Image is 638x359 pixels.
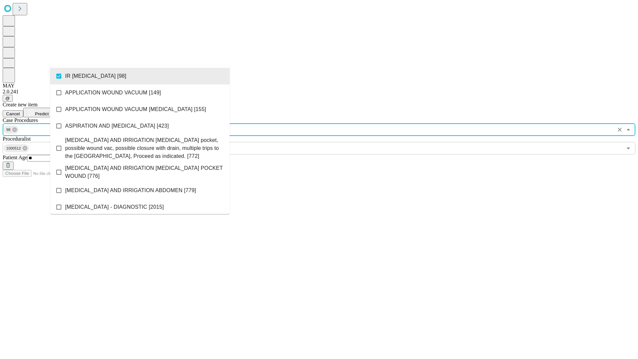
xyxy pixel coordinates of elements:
[3,117,38,123] span: Scheduled Procedure
[624,125,633,134] button: Close
[4,145,24,152] span: 1000512
[65,89,161,97] span: APPLICATION WOUND VACUUM [149]
[65,164,224,180] span: [MEDICAL_DATA] AND IRRIGATION [MEDICAL_DATA] POCKET WOUND [776]
[4,126,19,134] div: 98
[3,102,38,107] span: Create new item
[23,108,54,117] button: Predict
[3,155,27,160] span: Patient Age
[5,96,10,101] span: @
[4,126,13,134] span: 98
[6,111,20,116] span: Cancel
[3,136,31,142] span: Proceduralist
[65,72,126,80] span: IR [MEDICAL_DATA] [98]
[65,203,164,211] span: [MEDICAL_DATA] - DIAGNOSTIC [2015]
[3,83,635,89] div: MAY
[4,144,29,152] div: 1000512
[65,186,196,194] span: [MEDICAL_DATA] AND IRRIGATION ABDOMEN [779]
[3,95,13,102] button: @
[3,110,23,117] button: Cancel
[65,136,224,160] span: [MEDICAL_DATA] AND IRRIGATION [MEDICAL_DATA] pocket, possible wound vac, possible closure with dr...
[65,122,169,130] span: ASPIRATION AND [MEDICAL_DATA] [423]
[615,125,624,134] button: Clear
[65,105,206,113] span: APPLICATION WOUND VACUUM [MEDICAL_DATA] [155]
[624,144,633,153] button: Open
[3,89,635,95] div: 2.0.241
[35,111,49,116] span: Predict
